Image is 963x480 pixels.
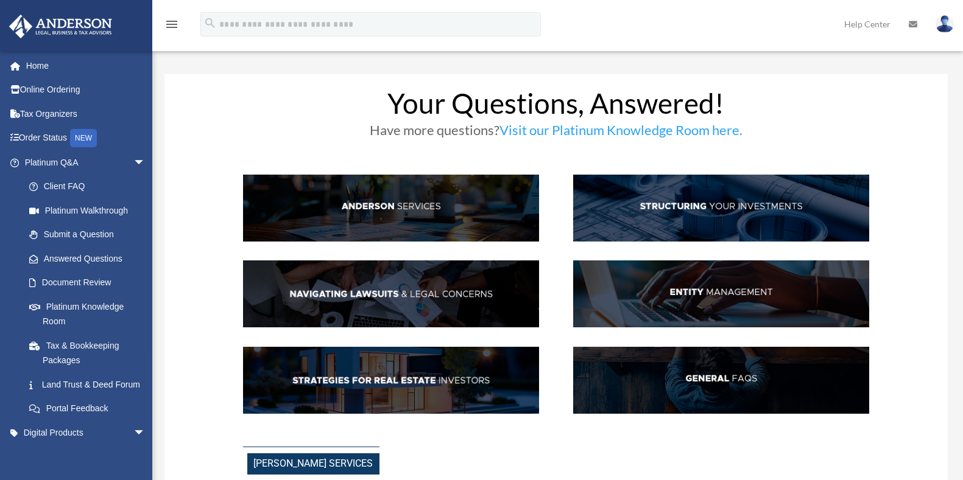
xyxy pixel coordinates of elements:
[243,260,539,327] img: NavLaw_hdr
[243,89,870,123] h1: Your Questions, Answered!
[573,347,869,414] img: GenFAQ_hdr
[247,453,379,475] span: [PERSON_NAME] Services
[17,198,164,223] a: Platinum Walkthrough
[17,397,164,421] a: Portal Feedback
[133,420,158,445] span: arrow_drop_down
[243,123,870,143] h3: Have more questions?
[9,420,164,445] a: Digital Productsarrow_drop_down
[9,102,164,126] a: Tax Organizers
[133,150,158,175] span: arrow_drop_down
[573,260,869,327] img: EntManag_hdr
[9,54,164,78] a: Home
[9,78,164,102] a: Online Ordering
[70,129,97,147] div: NEW
[243,347,539,414] img: StratsRE_hdr
[17,294,164,333] a: Platinum Knowledge Room
[17,333,164,372] a: Tax & Bookkeeping Packages
[17,246,164,271] a: Answered Questions
[9,126,164,151] a: Order StatusNEW
[499,122,743,144] a: Visit our Platinum Knowledge Room here.
[936,15,954,33] img: User Pic
[17,271,164,295] a: Document Review
[17,372,164,397] a: Land Trust & Deed Forum
[243,175,539,242] img: AndServ_hdr
[203,16,217,30] i: search
[5,15,116,38] img: Anderson Advisors Platinum Portal
[573,175,869,242] img: StructInv_hdr
[17,223,164,247] a: Submit a Question
[164,21,179,32] a: menu
[164,17,179,32] i: menu
[9,150,164,175] a: Platinum Q&Aarrow_drop_down
[17,175,158,199] a: Client FAQ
